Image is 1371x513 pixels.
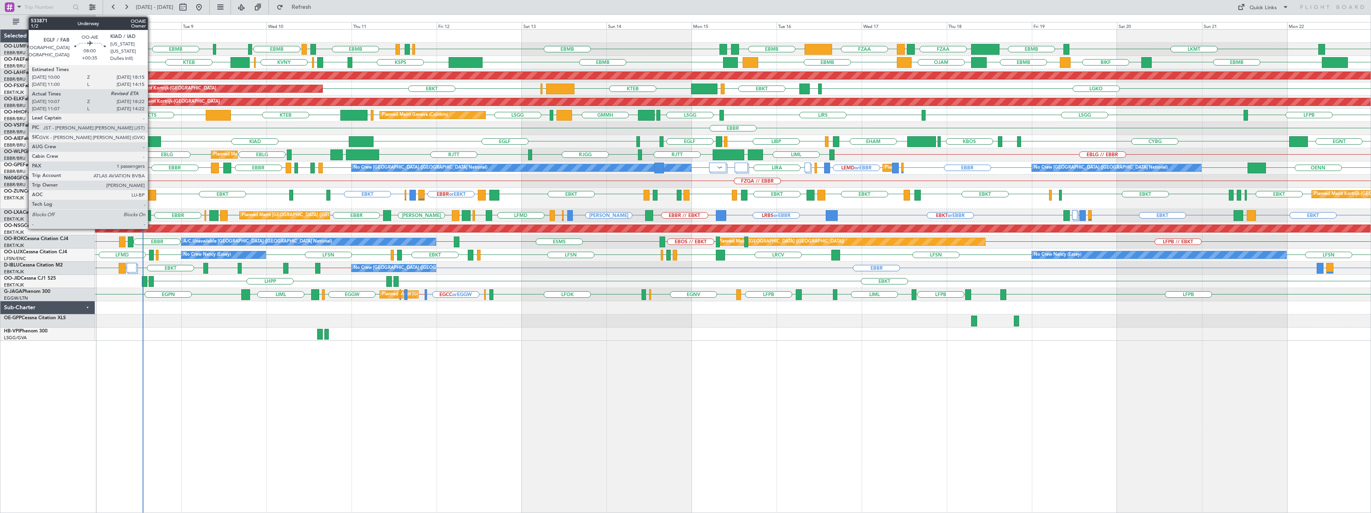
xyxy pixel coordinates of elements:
span: D-IBLU [4,263,20,268]
div: Mon 15 [691,22,777,29]
a: OO-FSXFalcon 7X [4,84,44,88]
a: OO-ZUNCessna Citation CJ4 [4,189,68,194]
button: Quick Links [1234,1,1293,14]
div: Thu 18 [947,22,1032,29]
input: Trip Number [24,1,70,13]
a: OO-NSGCessna Citation CJ4 [4,223,68,228]
span: G-JAGA [4,289,22,294]
a: LFSN/ENC [4,256,26,262]
a: OO-JIDCessna CJ1 525 [4,276,56,281]
a: EBBR/BRU [4,182,26,188]
div: Quick Links [1250,4,1277,12]
div: Fri 12 [437,22,522,29]
a: OO-GPEFalcon 900EX EASy II [4,163,70,167]
span: OO-GPE [4,163,23,167]
a: EBKT/KJK [4,216,24,222]
div: Planned Maint [GEOGRAPHIC_DATA] ([GEOGRAPHIC_DATA]) [382,288,508,300]
span: OO-WLP [4,149,24,154]
div: Sat 13 [522,22,607,29]
img: arrow-gray.svg [717,166,722,169]
a: LSGG/GVA [4,335,27,341]
span: OO-LUX [4,250,23,255]
div: Sat 20 [1117,22,1202,29]
a: OO-WLPGlobal 5500 [4,149,51,154]
a: G-JAGAPhenom 300 [4,289,50,294]
span: OO-ELK [4,97,22,101]
div: Sun 21 [1202,22,1287,29]
span: OO-NSG [4,223,24,228]
span: HB-VPI [4,329,20,334]
a: OO-HHOFalcon 8X [4,110,47,115]
span: OO-AIE [4,136,21,141]
div: Wed 10 [266,22,352,29]
span: Refresh [285,4,318,10]
span: OO-LXA [4,210,23,215]
div: Planned Maint Liege [213,149,255,161]
a: EBKT/KJK [4,269,24,275]
div: Tue 16 [777,22,862,29]
a: HB-VPIPhenom 300 [4,329,48,334]
a: EBBR/BRU [4,50,26,56]
div: Mon 8 [96,22,181,29]
a: EBKT/KJK [4,229,24,235]
div: Planned Maint [GEOGRAPHIC_DATA] ([GEOGRAPHIC_DATA] National) [242,209,386,221]
a: EBBR/BRU [4,103,26,109]
a: OO-LUXCessna Citation CJ4 [4,250,67,255]
div: No Crew [GEOGRAPHIC_DATA] ([GEOGRAPHIC_DATA] National) [354,162,487,174]
div: Planned Maint [GEOGRAPHIC_DATA] ([GEOGRAPHIC_DATA]) [718,236,844,248]
div: A/C Unavailable [GEOGRAPHIC_DATA] ([GEOGRAPHIC_DATA] National) [183,236,332,248]
span: OO-LAH [4,70,23,75]
div: Planned Maint [GEOGRAPHIC_DATA] ([GEOGRAPHIC_DATA] National) [123,162,268,174]
span: OO-FSX [4,84,22,88]
div: No Crew [GEOGRAPHIC_DATA] ([GEOGRAPHIC_DATA] National) [354,262,487,274]
a: EBKT/KJK [4,89,24,95]
div: Planned Maint [GEOGRAPHIC_DATA] ([GEOGRAPHIC_DATA] National) [885,162,1029,174]
div: Planned Maint Kortrijk-[GEOGRAPHIC_DATA] [123,83,216,95]
div: Tue 9 [181,22,266,29]
button: All Aircraft [9,16,87,28]
a: EBBR/BRU [4,129,26,135]
a: EBBR/BRU [4,142,26,148]
a: OO-FAEFalcon 7X [4,57,44,62]
a: EBBR/BRU [4,76,26,82]
span: OO-LUM [4,44,24,49]
div: No Crew [GEOGRAPHIC_DATA] ([GEOGRAPHIC_DATA] National) [1034,162,1168,174]
a: OO-LUMFalcon 7X [4,44,46,49]
a: OO-ROKCessna Citation CJ4 [4,237,68,241]
div: Fri 19 [1032,22,1117,29]
a: EBBR/BRU [4,169,26,175]
a: EBBR/BRU [4,116,26,122]
span: [DATE] - [DATE] [136,4,173,11]
span: OO-VSF [4,123,22,128]
a: OO-LAHFalcon 7X [4,70,45,75]
span: OO-JID [4,276,21,281]
div: [DATE] [97,16,110,23]
button: Refresh [273,1,321,14]
span: OO-HHO [4,110,25,115]
div: Planned Maint Kortrijk-[GEOGRAPHIC_DATA] [127,96,220,108]
a: N604GFChallenger 604 [4,176,57,181]
a: EBKT/KJK [4,195,24,201]
a: OO-AIEFalcon 7X [4,136,43,141]
span: OO-ZUN [4,189,24,194]
span: OO-FAE [4,57,22,62]
a: EBBR/BRU [4,63,26,69]
div: Sun 14 [606,22,691,29]
a: EBKT/KJK [4,282,24,288]
div: No Crew Nancy (Essey) [1034,249,1081,261]
a: D-IBLUCessna Citation M2 [4,263,63,268]
div: Planned Maint Geneva (Cointrin) [382,109,448,121]
span: All Aircraft [21,19,84,25]
span: N604GF [4,176,23,181]
span: OO-ROK [4,237,24,241]
a: EBBR/BRU [4,155,26,161]
a: EGGW/LTN [4,295,28,301]
span: OE-GPP [4,316,22,320]
a: OO-LXACessna Citation CJ4 [4,210,67,215]
a: OO-ELKFalcon 8X [4,97,44,101]
a: EBKT/KJK [4,243,24,249]
a: OO-VSFFalcon 8X [4,123,44,128]
a: OE-GPPCessna Citation XLS [4,316,66,320]
div: Wed 17 [862,22,947,29]
div: Thu 11 [352,22,437,29]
